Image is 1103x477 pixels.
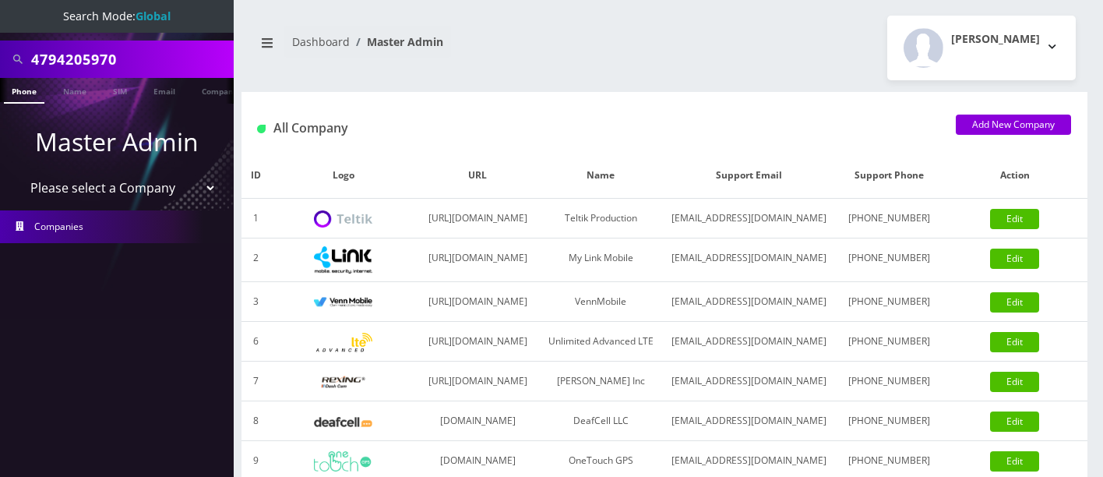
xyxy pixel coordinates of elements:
th: Name [540,153,661,199]
td: [EMAIL_ADDRESS][DOMAIN_NAME] [661,282,836,322]
h1: All Company [257,121,932,136]
td: 6 [241,322,270,362]
td: VennMobile [540,282,661,322]
img: All Company [257,125,266,133]
a: Name [55,78,94,102]
td: [EMAIL_ADDRESS][DOMAIN_NAME] [661,401,836,441]
th: Logo [270,153,416,199]
a: Edit [990,332,1039,352]
a: Edit [990,209,1039,229]
img: Teltik Production [314,210,372,228]
a: Company [194,78,246,102]
td: Teltik Production [540,199,661,238]
td: [EMAIL_ADDRESS][DOMAIN_NAME] [661,322,836,362]
td: 1 [241,199,270,238]
img: DeafCell LLC [314,417,372,427]
td: [URL][DOMAIN_NAME] [416,322,540,362]
a: Dashboard [292,34,350,49]
a: Edit [990,412,1039,432]
a: SIM [105,78,135,102]
a: Edit [990,372,1039,392]
td: [PHONE_NUMBER] [836,322,942,362]
td: [URL][DOMAIN_NAME] [416,238,540,282]
h2: [PERSON_NAME] [951,33,1040,46]
td: [PHONE_NUMBER] [836,362,942,401]
span: Search Mode: [63,9,171,23]
a: Edit [990,249,1039,269]
td: [URL][DOMAIN_NAME] [416,282,540,322]
td: 7 [241,362,270,401]
td: [PHONE_NUMBER] [836,401,942,441]
td: [EMAIL_ADDRESS][DOMAIN_NAME] [661,362,836,401]
img: OneTouch GPS [314,451,372,472]
td: 8 [241,401,270,441]
img: My Link Mobile [314,246,372,274]
td: [PHONE_NUMBER] [836,199,942,238]
nav: breadcrumb [253,26,653,70]
input: Search All Companies [31,44,230,74]
img: VennMobile [314,297,372,308]
td: My Link Mobile [540,238,661,282]
td: 3 [241,282,270,322]
li: Master Admin [350,34,443,50]
td: [URL][DOMAIN_NAME] [416,362,540,401]
span: Companies [34,220,83,233]
td: 2 [241,238,270,282]
td: Unlimited Advanced LTE [540,322,661,362]
a: Add New Company [956,115,1071,135]
th: URL [416,153,540,199]
td: [PERSON_NAME] Inc [540,362,661,401]
a: Edit [990,292,1039,313]
td: [PHONE_NUMBER] [836,238,942,282]
td: [EMAIL_ADDRESS][DOMAIN_NAME] [661,199,836,238]
button: [PERSON_NAME] [887,16,1076,80]
img: Rexing Inc [314,375,372,390]
th: Support Email [661,153,836,199]
a: Phone [4,78,44,104]
td: DeafCell LLC [540,401,661,441]
td: [EMAIL_ADDRESS][DOMAIN_NAME] [661,238,836,282]
th: ID [241,153,270,199]
img: Unlimited Advanced LTE [314,333,372,352]
td: [DOMAIN_NAME] [416,401,540,441]
a: Edit [990,451,1039,472]
strong: Global [136,9,171,23]
td: [URL][DOMAIN_NAME] [416,199,540,238]
th: Action [942,153,1087,199]
th: Support Phone [836,153,942,199]
a: Email [146,78,183,102]
td: [PHONE_NUMBER] [836,282,942,322]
